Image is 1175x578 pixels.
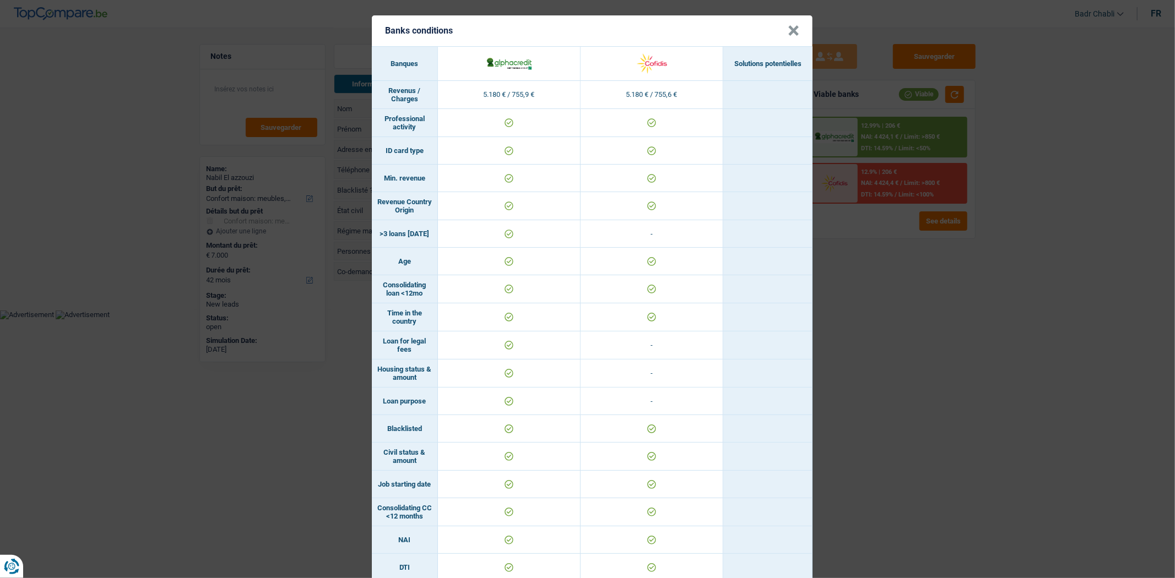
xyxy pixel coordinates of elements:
td: Revenus / Charges [372,81,438,109]
th: Banques [372,47,438,81]
td: Age [372,248,438,275]
td: Housing status & amount [372,359,438,388]
td: NAI [372,526,438,554]
img: Cofidis [629,52,675,75]
td: 5.180 € / 755,9 € [438,81,581,109]
td: Min. revenue [372,165,438,192]
td: - [581,359,723,388]
td: Professional activity [372,109,438,137]
th: Solutions potentielles [723,47,813,81]
td: Time in the country [372,303,438,331]
td: 5.180 € / 755,6 € [581,81,723,109]
td: ID card type [372,137,438,165]
td: Consolidating loan <12mo [372,275,438,303]
td: - [581,220,723,248]
td: Job starting date [372,471,438,498]
td: - [581,388,723,415]
td: Revenue Country Origin [372,192,438,220]
td: Consolidating CC <12 months [372,498,438,526]
td: - [581,331,723,359]
td: Blacklisted [372,415,438,443]
h5: Banks conditions [385,25,453,36]
td: >3 loans [DATE] [372,220,438,248]
img: AlphaCredit [486,56,533,70]
td: Loan purpose [372,388,438,415]
td: Civil status & amount [372,443,438,471]
button: Close [788,25,799,36]
td: Loan for legal fees [372,331,438,359]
